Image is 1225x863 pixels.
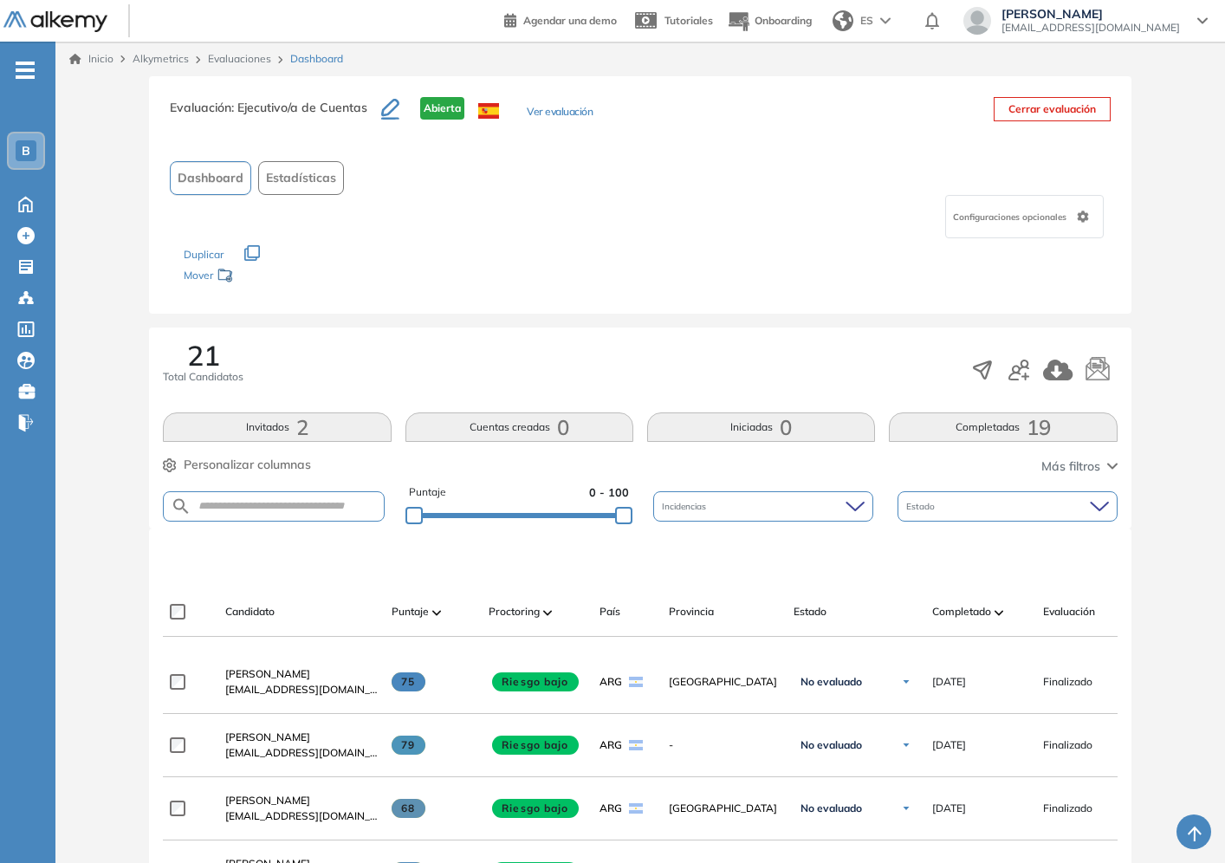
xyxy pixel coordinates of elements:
[669,737,780,753] span: -
[1043,604,1095,620] span: Evaluación
[1001,7,1180,21] span: [PERSON_NAME]
[833,10,853,31] img: world
[800,675,862,689] span: No evaluado
[647,412,875,442] button: Iniciadas0
[669,801,780,816] span: [GEOGRAPHIC_DATA]
[225,730,310,743] span: [PERSON_NAME]
[405,412,633,442] button: Cuentas creadas0
[1043,674,1092,690] span: Finalizado
[662,500,710,513] span: Incidencias
[945,195,1104,238] div: Configuraciones opcionales
[225,730,378,745] a: [PERSON_NAME]
[16,68,35,72] i: -
[901,677,911,687] img: Ícono de flecha
[600,604,620,620] span: País
[171,496,191,517] img: SEARCH_ALT
[208,52,271,65] a: Evaluaciones
[523,14,617,27] span: Agendar una demo
[932,801,966,816] span: [DATE]
[953,211,1070,224] span: Configuraciones opcionales
[478,103,499,119] img: ESP
[906,500,938,513] span: Estado
[932,674,966,690] span: [DATE]
[600,801,622,816] span: ARG
[504,9,617,29] a: Agendar una demo
[727,3,812,40] button: Onboarding
[231,100,367,115] span: : Ejecutivo/a de Cuentas
[225,604,275,620] span: Candidato
[994,97,1111,121] button: Cerrar evaluación
[1041,457,1100,476] span: Más filtros
[225,794,310,807] span: [PERSON_NAME]
[187,341,220,369] span: 21
[225,666,378,682] a: [PERSON_NAME]
[629,803,643,814] img: ARG
[800,801,862,815] span: No evaluado
[898,491,1118,522] div: Estado
[225,808,378,824] span: [EMAIL_ADDRESS][DOMAIN_NAME]
[543,610,552,615] img: [missing "en.ARROW_ALT" translation]
[432,610,441,615] img: [missing "en.ARROW_ALT" translation]
[755,14,812,27] span: Onboarding
[629,677,643,687] img: ARG
[163,456,311,474] button: Personalizar columnas
[392,799,425,818] span: 68
[932,737,966,753] span: [DATE]
[3,11,107,33] img: Logo
[653,491,873,522] div: Incidencias
[392,604,429,620] span: Puntaje
[1043,801,1092,816] span: Finalizado
[170,161,251,195] button: Dashboard
[600,737,622,753] span: ARG
[669,674,780,690] span: [GEOGRAPHIC_DATA]
[225,667,310,680] span: [PERSON_NAME]
[392,672,425,691] span: 75
[492,736,579,755] span: Riesgo bajo
[794,604,826,620] span: Estado
[492,799,579,818] span: Riesgo bajo
[880,17,891,24] img: arrow
[800,738,862,752] span: No evaluado
[266,169,336,187] span: Estadísticas
[669,604,714,620] span: Provincia
[901,803,911,814] img: Ícono de flecha
[1041,457,1118,476] button: Más filtros
[860,13,873,29] span: ES
[225,682,378,698] span: [EMAIL_ADDRESS][DOMAIN_NAME]
[290,51,343,67] span: Dashboard
[600,674,622,690] span: ARG
[163,412,391,442] button: Invitados2
[22,144,30,158] span: B
[170,97,381,133] h3: Evaluación
[901,740,911,750] img: Ícono de flecha
[1043,737,1092,753] span: Finalizado
[133,52,189,65] span: Alkymetrics
[178,169,243,187] span: Dashboard
[889,412,1117,442] button: Completadas19
[995,610,1003,615] img: [missing "en.ARROW_ALT" translation]
[392,736,425,755] span: 79
[527,104,593,122] button: Ver evaluación
[163,369,243,385] span: Total Candidatos
[420,97,464,120] span: Abierta
[225,745,378,761] span: [EMAIL_ADDRESS][DOMAIN_NAME]
[184,248,224,261] span: Duplicar
[258,161,344,195] button: Estadísticas
[409,484,446,501] span: Puntaje
[492,672,579,691] span: Riesgo bajo
[664,14,713,27] span: Tutoriales
[629,740,643,750] img: ARG
[1001,21,1180,35] span: [EMAIL_ADDRESS][DOMAIN_NAME]
[69,51,113,67] a: Inicio
[489,604,540,620] span: Proctoring
[589,484,629,501] span: 0 - 100
[184,261,357,293] div: Mover
[225,793,378,808] a: [PERSON_NAME]
[932,604,991,620] span: Completado
[184,456,311,474] span: Personalizar columnas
